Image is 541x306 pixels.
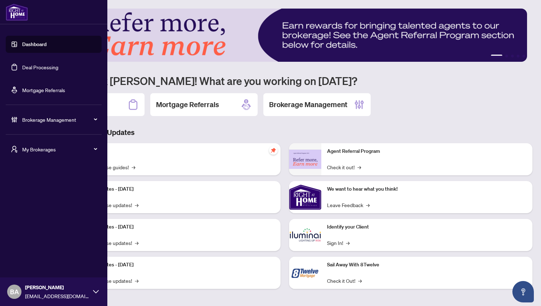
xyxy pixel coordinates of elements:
p: Platform Updates - [DATE] [75,223,275,231]
a: Check it Out!→ [327,277,362,285]
h2: Brokerage Management [269,100,347,110]
a: Leave Feedback→ [327,201,370,209]
button: 4 [517,55,520,57]
button: 3 [511,55,514,57]
p: Sail Away With 8Twelve [327,261,527,269]
a: Dashboard [22,41,47,47]
span: → [358,277,362,285]
img: logo [6,4,28,21]
a: Mortgage Referrals [22,87,65,93]
img: Agent Referral Program [289,150,321,169]
h1: Welcome back [PERSON_NAME]! What are you working on [DATE]? [37,74,532,87]
span: user-switch [11,146,18,153]
span: → [135,201,138,209]
img: We want to hear what you think! [289,181,321,213]
span: → [132,163,135,171]
a: Deal Processing [22,64,58,70]
span: → [135,277,138,285]
span: [EMAIL_ADDRESS][DOMAIN_NAME] [25,292,89,300]
img: Slide 0 [37,9,527,62]
p: Self-Help [75,147,275,155]
p: Platform Updates - [DATE] [75,261,275,269]
a: Check it out!→ [327,163,361,171]
h3: Brokerage & Industry Updates [37,127,532,137]
p: Agent Referral Program [327,147,527,155]
span: My Brokerages [22,145,97,153]
img: Identify your Client [289,219,321,251]
span: BA [10,287,19,297]
span: [PERSON_NAME] [25,284,89,291]
span: → [357,163,361,171]
p: Platform Updates - [DATE] [75,185,275,193]
span: → [366,201,370,209]
span: Brokerage Management [22,116,97,124]
span: pushpin [269,146,278,155]
p: Identify your Client [327,223,527,231]
button: 5 [522,55,525,57]
h2: Mortgage Referrals [156,100,219,110]
span: → [135,239,138,247]
span: → [346,239,350,247]
p: We want to hear what you think! [327,185,527,193]
button: 2 [505,55,508,57]
a: Sign In!→ [327,239,350,247]
button: 1 [491,55,502,57]
button: Open asap [512,281,534,302]
img: Sail Away With 8Twelve [289,257,321,289]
